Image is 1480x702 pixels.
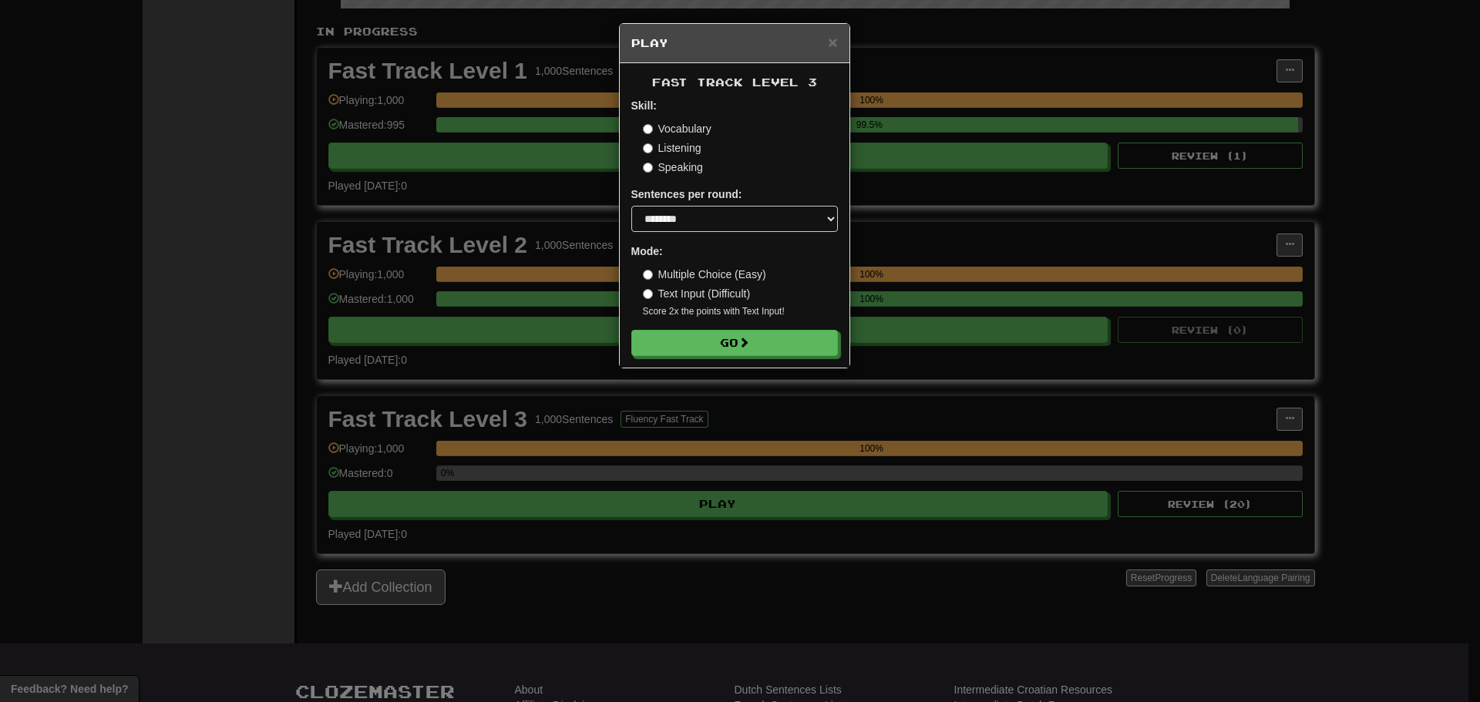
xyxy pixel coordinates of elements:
label: Text Input (Difficult) [643,286,751,301]
strong: Mode: [631,245,663,257]
strong: Skill: [631,99,657,112]
h5: Play [631,35,838,51]
label: Listening [643,140,701,156]
input: Multiple Choice (Easy) [643,270,653,280]
label: Speaking [643,160,703,175]
button: Go [631,330,838,356]
input: Speaking [643,163,653,173]
span: × [828,33,837,51]
button: Close [828,34,837,50]
input: Listening [643,143,653,153]
label: Multiple Choice (Easy) [643,267,766,282]
span: Fast Track Level 3 [652,76,817,89]
input: Text Input (Difficult) [643,289,653,299]
label: Vocabulary [643,121,711,136]
small: Score 2x the points with Text Input ! [643,305,838,318]
input: Vocabulary [643,124,653,134]
label: Sentences per round: [631,186,742,202]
